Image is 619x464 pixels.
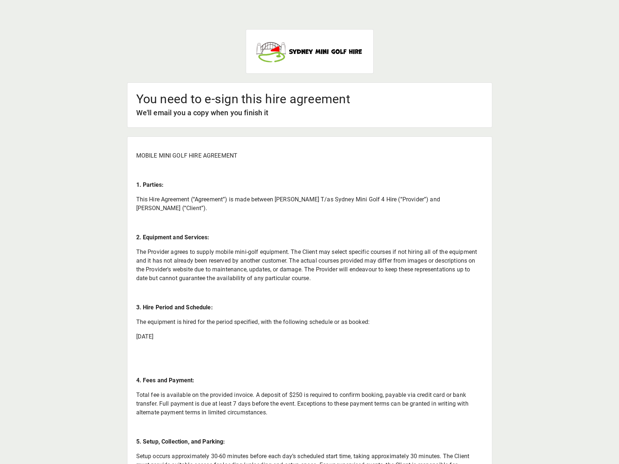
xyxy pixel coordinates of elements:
span: MOBILE MINI GOLF HIRE AGREEMENT [136,152,238,159]
p: Total fee is available on the provided invoice. A deposit of $250 is required to confirm booking,... [136,391,483,417]
p: [DATE] [136,332,483,341]
strong: 2. Equipment and Services: [136,234,210,241]
p: The Provider agrees to supply mobile mini-golf equipment. The Client may select specific courses ... [136,248,483,283]
p: The equipment is hired for the period specified, with the following schedule or as booked: [136,318,483,326]
strong: 4. Fees and Payment: [136,377,195,384]
img: images%2Ff26e1e1c-8aa7-4974-aa23-67936eff0b02 [255,38,364,65]
strong: 5. Setup, Collection, and Parking: [136,438,225,445]
h4: You need to e-sign this hire agreement [136,92,483,107]
strong: 3. Hire Period and Schedule: [136,304,213,311]
h6: We'll email you a copy when you finish it [136,107,483,119]
p: This Hire Agreement (“Agreement”) is made between [PERSON_NAME] T/as Sydney Mini Golf 4 Hire (“Pr... [136,195,483,213]
strong: 1. Parties: [136,181,164,188]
